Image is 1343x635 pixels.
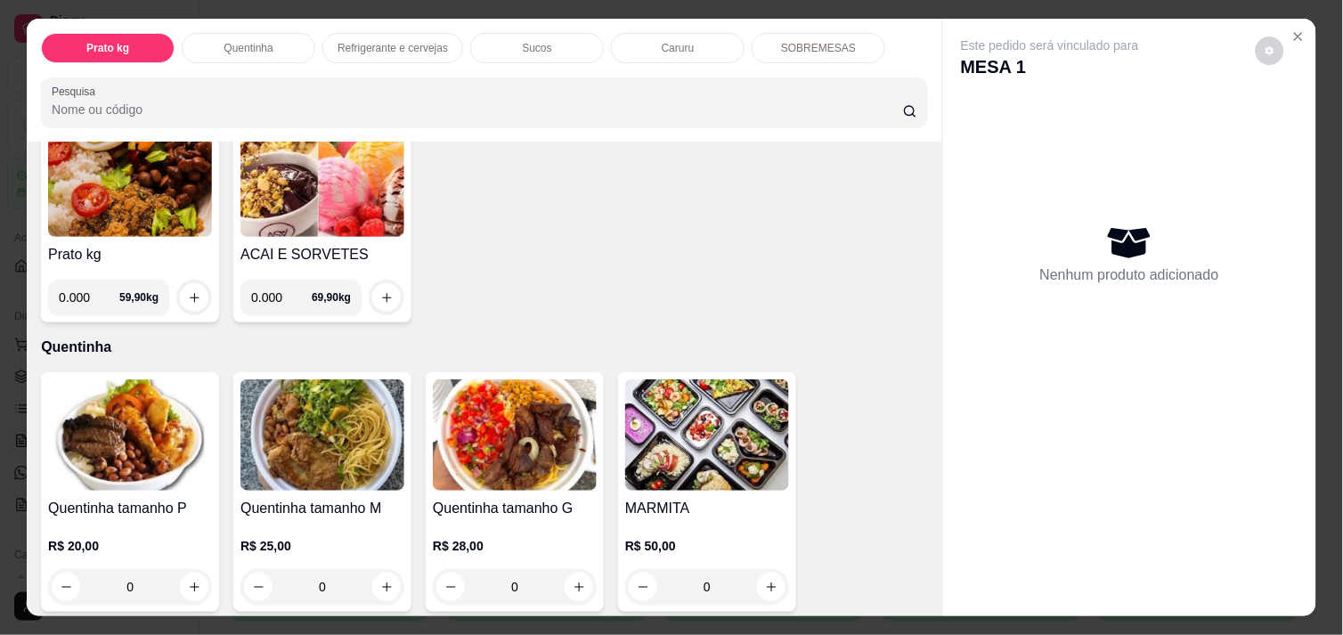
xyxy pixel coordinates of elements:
[240,379,404,491] img: product-image
[224,41,273,55] p: Quentinha
[48,379,212,491] img: product-image
[625,379,789,491] img: product-image
[757,573,785,601] button: increase-product-quantity
[86,41,129,55] p: Prato kg
[625,498,789,519] h4: MARMITA
[433,379,597,491] img: product-image
[52,573,80,601] button: decrease-product-quantity
[433,537,597,555] p: R$ 28,00
[961,37,1139,54] p: Este pedido será vinculado para
[244,573,273,601] button: decrease-product-quantity
[48,537,212,555] p: R$ 20,00
[625,537,789,555] p: R$ 50,00
[240,244,404,265] h4: ACAI E SORVETES
[251,280,312,315] input: 0.00
[372,573,401,601] button: increase-product-quantity
[523,41,552,55] p: Sucos
[52,84,102,99] label: Pesquisa
[565,573,593,601] button: increase-product-quantity
[48,498,212,519] h4: Quentinha tamanho P
[240,537,404,555] p: R$ 25,00
[781,41,856,55] p: SOBREMESAS
[662,41,695,55] p: Caruru
[59,280,119,315] input: 0.00
[41,337,928,358] p: Quentinha
[629,573,657,601] button: decrease-product-quantity
[1040,265,1219,286] p: Nenhum produto adicionado
[180,283,208,312] button: increase-product-quantity
[240,498,404,519] h4: Quentinha tamanho M
[433,498,597,519] h4: Quentinha tamanho G
[1284,22,1313,51] button: Close
[48,126,212,237] img: product-image
[240,126,404,237] img: product-image
[338,41,448,55] p: Refrigerante e cervejas
[1256,37,1284,65] button: decrease-product-quantity
[372,283,401,312] button: increase-product-quantity
[961,54,1139,79] p: MESA 1
[48,244,212,265] h4: Prato kg
[180,573,208,601] button: increase-product-quantity
[436,573,465,601] button: decrease-product-quantity
[52,101,903,118] input: Pesquisa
